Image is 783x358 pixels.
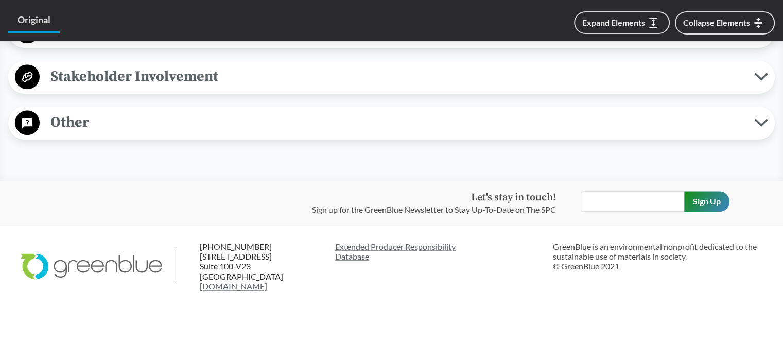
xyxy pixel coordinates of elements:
a: Extended Producer ResponsibilityDatabase [335,242,545,261]
p: Sign up for the GreenBlue Newsletter to Stay Up-To-Date on The SPC [312,203,556,216]
span: Other [40,111,754,134]
p: [PHONE_NUMBER] [STREET_ADDRESS] Suite 100-V23 [GEOGRAPHIC_DATA] [200,242,324,291]
p: GreenBlue is an environmental nonprofit dedicated to the sustainable use of materials in society.... [553,242,762,271]
button: Stakeholder Involvement [12,64,771,90]
a: Original [8,8,60,33]
strong: Let's stay in touch! [471,191,556,204]
button: Other [12,110,771,136]
button: Collapse Elements [675,11,775,35]
span: Stakeholder Involvement [40,65,754,88]
a: [DOMAIN_NAME] [200,281,267,291]
input: Sign Up [684,191,729,212]
button: Expand Elements [574,11,670,34]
